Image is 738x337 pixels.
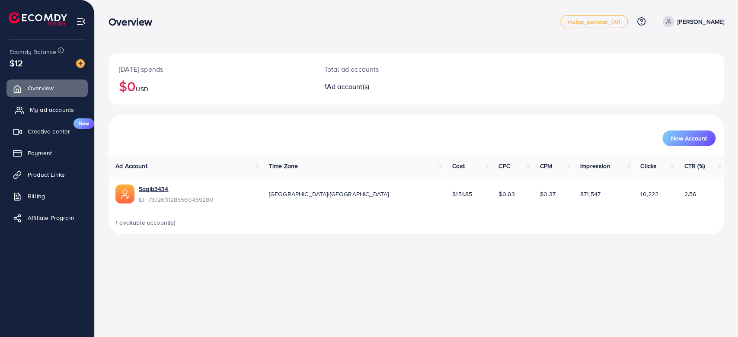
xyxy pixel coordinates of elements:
span: [GEOGRAPHIC_DATA]/[GEOGRAPHIC_DATA] [269,190,389,198]
span: New Account [671,135,707,141]
p: Total ad accounts [324,64,457,74]
span: Creative center [28,127,70,136]
a: metap_pakistan_001 [560,15,628,28]
img: ic-ads-acc.e4c84228.svg [115,184,134,203]
span: Time Zone [269,162,298,170]
span: ID: 7372631285560459280 [139,195,214,204]
span: Cost [452,162,465,170]
span: $151.85 [452,190,472,198]
img: menu [76,16,86,26]
h3: Overview [109,16,159,28]
span: metap_pakistan_001 [568,19,620,25]
a: Affiliate Program [6,209,88,226]
span: Product Links [28,170,65,179]
iframe: Chat [701,298,732,331]
button: New Account [662,130,716,146]
span: $0.03 [498,190,515,198]
a: My ad accounts [6,101,88,118]
span: Ecomdy Balance [10,48,56,56]
a: Payment [6,144,88,162]
h2: 1 [324,83,457,91]
span: Payment [28,149,52,157]
span: CTR (%) [684,162,704,170]
a: Overview [6,79,88,97]
span: $12 [10,57,23,69]
span: Ad Account [115,162,147,170]
span: USD [136,85,148,93]
span: New [73,118,94,129]
span: 1 available account(s) [115,218,176,227]
span: CPM [540,162,552,170]
a: Billing [6,188,88,205]
span: 10,222 [640,190,658,198]
span: Overview [28,84,54,92]
span: Affiliate Program [28,213,74,222]
h2: $0 [119,78,304,94]
span: Impression [580,162,610,170]
span: $0.37 [540,190,556,198]
p: [DATE] spends [119,64,304,74]
span: Billing [28,192,45,200]
a: Saqib3434 [139,184,214,193]
span: 871,547 [580,190,601,198]
span: Ad account(s) [327,82,369,91]
span: CPC [498,162,510,170]
img: image [76,59,85,68]
a: Product Links [6,166,88,183]
span: Clicks [640,162,657,170]
span: 2.56 [684,190,696,198]
a: Creative centerNew [6,123,88,140]
p: [PERSON_NAME] [677,16,724,27]
span: My ad accounts [30,105,74,114]
a: [PERSON_NAME] [659,16,724,27]
img: logo [9,12,67,25]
